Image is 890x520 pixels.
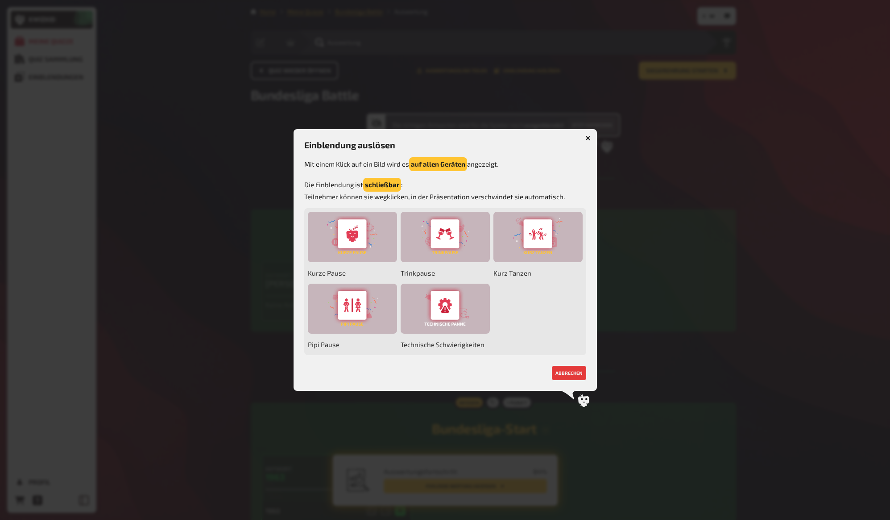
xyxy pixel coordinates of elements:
p: Mit einem Klick auf ein Bild wird es angezeigt. [304,157,586,171]
button: auf allen Geräten [409,157,467,171]
button: abbrechen [552,366,586,380]
div: Pipi Pause [308,284,397,334]
p: Die Einblendung ist : Teilnehmer können sie wegklicken, in der Präsentation verschwindet sie auto... [304,178,586,202]
h3: Einblendung auslösen [304,140,586,150]
div: Kurze Pause [308,212,397,262]
div: Technische Schwierigkeiten [401,284,490,334]
span: Pipi Pause [308,337,397,352]
div: Trinkpause [401,212,490,262]
button: schließbar [363,178,401,192]
span: Trinkpause [401,266,490,280]
span: Kurz Tanzen [493,266,583,280]
span: Technische Schwierigkeiten [401,337,490,352]
div: Kurz Tanzen [493,212,583,262]
span: Kurze Pause [308,266,397,280]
